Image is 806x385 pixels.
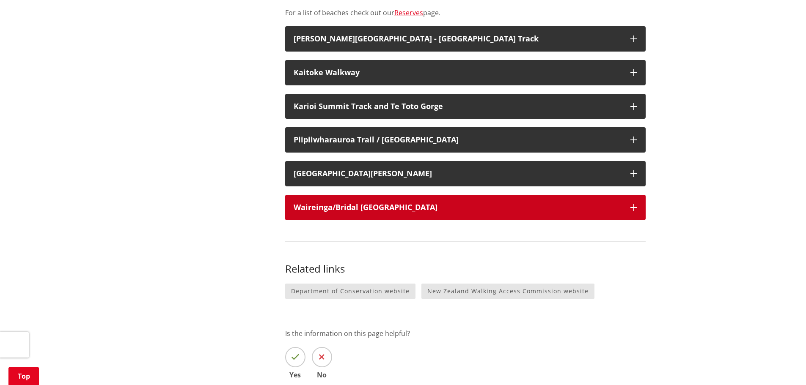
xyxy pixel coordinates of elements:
[294,169,622,178] div: [GEOGRAPHIC_DATA][PERSON_NAME]
[312,371,332,378] span: No
[294,68,622,77] div: Kaitoke Walkway
[421,284,594,299] a: New Zealand Walking Access Commission website
[285,60,646,85] button: Kaitoke Walkway
[285,371,305,378] span: Yes
[294,35,622,43] h3: [PERSON_NAME][GEOGRAPHIC_DATA] - [GEOGRAPHIC_DATA] Track
[394,8,423,17] a: Reserves
[767,350,798,380] iframe: Messenger Launcher
[285,8,646,18] p: For a list of beaches check out our page.
[294,102,622,111] h3: Karioi Summit Track and Te Toto Gorge
[285,284,415,299] a: Department of Conservation website
[285,127,646,153] button: Piipiiwharauroa Trail / [GEOGRAPHIC_DATA]
[285,161,646,186] button: [GEOGRAPHIC_DATA][PERSON_NAME]
[285,328,646,339] p: Is the information on this page helpful?
[8,367,39,385] a: Top
[285,263,646,275] h3: Related links
[294,136,622,144] h3: Piipiiwharauroa Trail / [GEOGRAPHIC_DATA]
[285,26,646,52] button: [PERSON_NAME][GEOGRAPHIC_DATA] - [GEOGRAPHIC_DATA] Track
[285,94,646,119] button: Karioi Summit Track and Te Toto Gorge
[294,203,622,212] h3: Waireinga/Bridal [GEOGRAPHIC_DATA]
[285,195,646,220] button: Waireinga/Bridal [GEOGRAPHIC_DATA]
